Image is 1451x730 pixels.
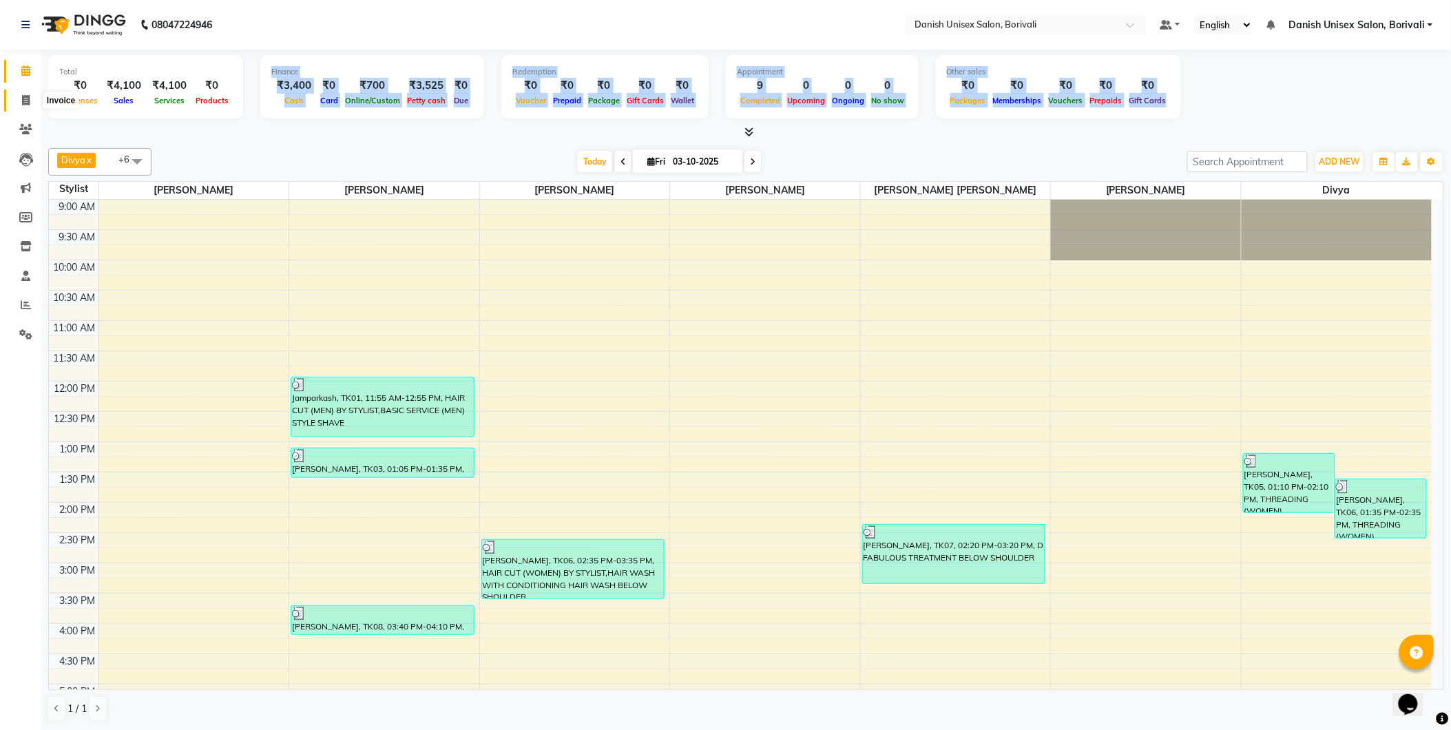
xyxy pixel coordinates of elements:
[737,66,908,78] div: Appointment
[990,96,1045,105] span: Memberships
[868,96,908,105] span: No show
[51,260,98,275] div: 10:00 AM
[52,412,98,426] div: 12:30 PM
[482,540,665,598] div: [PERSON_NAME], TK06, 02:35 PM-03:35 PM, HAIR CUT (WOMEN) BY STYLIST,HAIR WASH WITH CONDITIONING H...
[43,92,79,109] div: Invoice
[99,182,289,199] span: [PERSON_NAME]
[59,78,101,94] div: ₹0
[56,230,98,244] div: 9:30 AM
[1335,479,1426,538] div: [PERSON_NAME], TK06, 01:35 PM-02:35 PM, THREADING (WOMEN) EYEBROW/UPPERLIP/FOREHEAD/CHIN/JAW LINE...
[947,66,1170,78] div: Other sales
[737,96,784,105] span: Completed
[118,154,140,165] span: +6
[57,563,98,578] div: 3:00 PM
[111,96,138,105] span: Sales
[737,78,784,94] div: 9
[281,96,307,105] span: Cash
[1244,454,1335,512] div: [PERSON_NAME], TK05, 01:10 PM-02:10 PM, THREADING (WOMEN) EYEBROW/UPPERLIP/FOREHEAD/[GEOGRAPHIC_D...
[1045,96,1087,105] span: Vouchers
[271,66,473,78] div: Finance
[291,448,474,477] div: [PERSON_NAME], TK03, 01:05 PM-01:35 PM, HAIR CUT (MEN) BY STYLIST
[57,472,98,487] div: 1:30 PM
[152,6,212,44] b: 08047224946
[585,96,623,105] span: Package
[1316,152,1364,171] button: ADD NEW
[828,78,868,94] div: 0
[947,78,990,94] div: ₹0
[512,78,550,94] div: ₹0
[512,66,698,78] div: Redemption
[1126,78,1170,94] div: ₹0
[52,382,98,396] div: 12:00 PM
[291,606,474,634] div: [PERSON_NAME], TK08, 03:40 PM-04:10 PM, HAIR CUT (WOMEN) BY STYLIST
[51,291,98,305] div: 10:30 AM
[1087,96,1126,105] span: Prepaids
[57,624,98,638] div: 4:00 PM
[57,533,98,547] div: 2:30 PM
[51,351,98,366] div: 11:30 AM
[101,78,147,94] div: ₹4,100
[192,96,232,105] span: Products
[147,78,192,94] div: ₹4,100
[450,96,472,105] span: Due
[57,685,98,699] div: 5:00 PM
[57,503,98,517] div: 2:00 PM
[342,78,404,94] div: ₹700
[57,654,98,669] div: 4:30 PM
[342,96,404,105] span: Online/Custom
[57,594,98,608] div: 3:30 PM
[550,78,585,94] div: ₹0
[1126,96,1170,105] span: Gift Cards
[271,78,317,94] div: ₹3,400
[670,182,860,199] span: [PERSON_NAME]
[1319,156,1360,167] span: ADD NEW
[585,78,623,94] div: ₹0
[784,78,828,94] div: 0
[1087,78,1126,94] div: ₹0
[868,78,908,94] div: 0
[1242,182,1432,199] span: Divya
[57,442,98,457] div: 1:00 PM
[151,96,188,105] span: Services
[449,78,473,94] div: ₹0
[784,96,828,105] span: Upcoming
[404,96,449,105] span: Petty cash
[623,78,667,94] div: ₹0
[85,154,92,165] a: x
[49,182,98,196] div: Stylist
[192,78,232,94] div: ₹0
[863,525,1045,583] div: [PERSON_NAME], TK07, 02:20 PM-03:20 PM, D FABULOUS TREATMENT BELOW SHOULDER
[578,151,612,172] span: Today
[667,78,698,94] div: ₹0
[1051,182,1241,199] span: [PERSON_NAME]
[35,6,129,44] img: logo
[317,78,342,94] div: ₹0
[512,96,550,105] span: Voucher
[289,182,479,199] span: [PERSON_NAME]
[59,66,232,78] div: Total
[291,377,474,437] div: Jamparkash, TK01, 11:55 AM-12:55 PM, HAIR CUT (MEN) BY STYLIST,BASIC SERVICE (MEN) STYLE SHAVE
[56,200,98,214] div: 9:00 AM
[1187,151,1308,172] input: Search Appointment
[51,321,98,335] div: 11:00 AM
[317,96,342,105] span: Card
[61,154,85,165] span: Divya
[1045,78,1087,94] div: ₹0
[404,78,449,94] div: ₹3,525
[990,78,1045,94] div: ₹0
[644,156,669,167] span: Fri
[669,152,738,172] input: 2025-10-03
[550,96,585,105] span: Prepaid
[1288,18,1425,32] span: Danish Unisex Salon, Borivali
[623,96,667,105] span: Gift Cards
[1393,675,1437,716] iframe: chat widget
[667,96,698,105] span: Wallet
[480,182,670,199] span: [PERSON_NAME]
[947,96,990,105] span: Packages
[828,96,868,105] span: Ongoing
[67,702,87,716] span: 1 / 1
[861,182,1051,199] span: [PERSON_NAME] [PERSON_NAME]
